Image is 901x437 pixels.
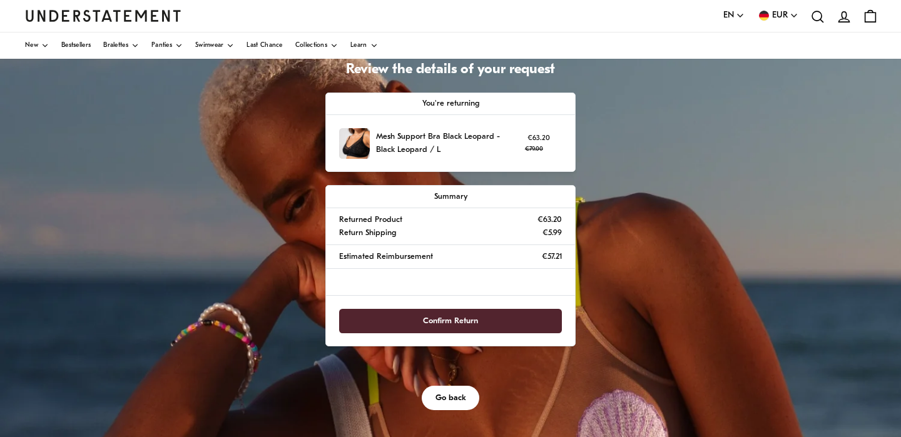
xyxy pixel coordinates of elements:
[103,33,139,59] a: Bralettes
[772,9,788,23] span: EUR
[25,43,38,49] span: New
[542,250,562,263] p: €57.21
[350,33,378,59] a: Learn
[339,190,562,203] p: Summary
[339,213,402,226] p: Returned Product
[61,33,91,59] a: Bestsellers
[339,226,396,239] p: Return Shipping
[195,43,223,49] span: Swimwear
[247,33,282,59] a: Last Chance
[423,309,478,333] span: Confirm Return
[151,43,172,49] span: Panties
[339,309,562,333] button: Confirm Return
[757,9,798,23] button: EUR
[151,33,183,59] a: Panties
[25,33,49,59] a: New
[295,33,338,59] a: Collections
[61,43,91,49] span: Bestsellers
[542,226,562,239] p: €5.99
[339,128,370,159] img: mesh-support-plus-black-leopard-393.jpg
[723,9,745,23] button: EN
[339,250,433,263] p: Estimated Reimbursement
[435,386,466,409] span: Go back
[295,43,327,49] span: Collections
[325,61,576,79] h1: Review the details of your request
[25,10,181,21] a: Understatement Homepage
[422,386,480,410] button: Go back
[376,130,519,157] p: Mesh Support Bra Black Leopard - Black Leopard / L
[339,97,562,110] p: You're returning
[103,43,128,49] span: Bralettes
[350,43,367,49] span: Learn
[537,213,562,226] p: €63.20
[195,33,234,59] a: Swimwear
[247,43,282,49] span: Last Chance
[723,9,734,23] span: EN
[525,133,552,154] p: €63.20
[525,146,543,152] strike: €79.00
